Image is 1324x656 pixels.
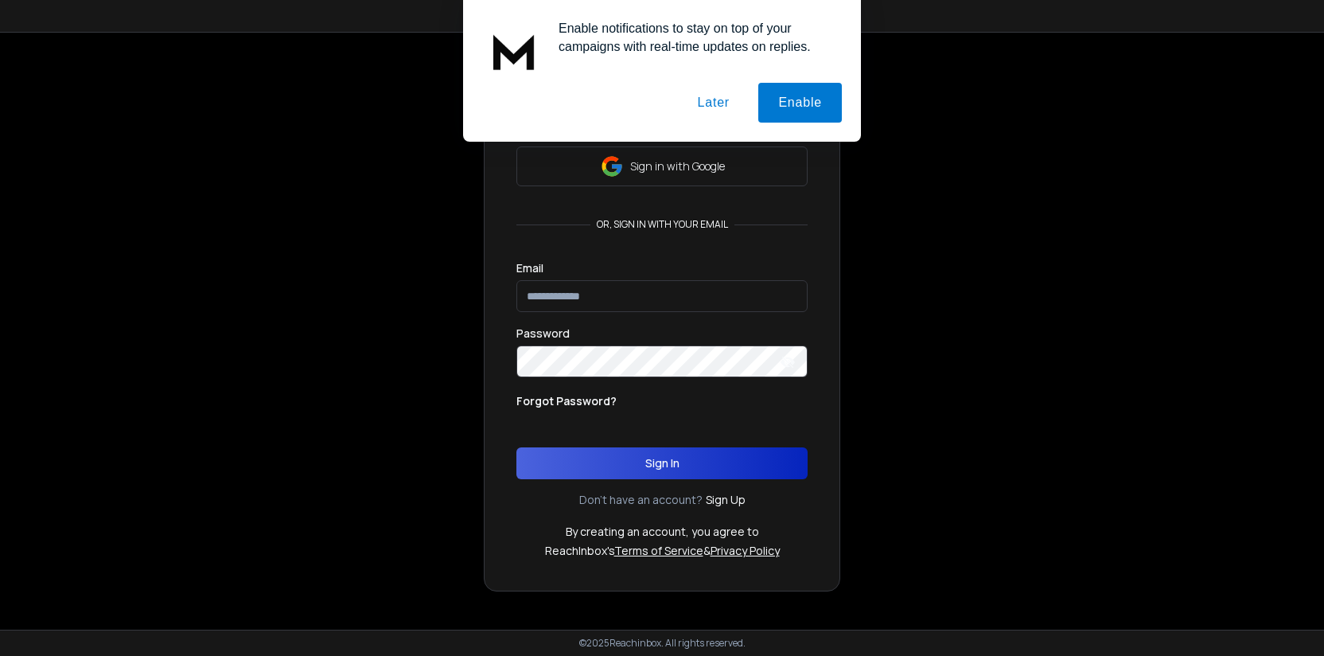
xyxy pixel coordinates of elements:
[590,218,734,231] p: or, sign in with your email
[706,492,746,508] a: Sign Up
[516,263,543,274] label: Email
[579,492,703,508] p: Don't have an account?
[630,158,725,174] p: Sign in with Google
[566,524,759,540] p: By creating an account, you agree to
[545,543,780,559] p: ReachInbox's &
[516,447,808,479] button: Sign In
[758,83,842,123] button: Enable
[516,328,570,339] label: Password
[516,393,617,409] p: Forgot Password?
[677,83,749,123] button: Later
[614,543,703,558] a: Terms of Service
[711,543,780,558] a: Privacy Policy
[516,146,808,186] button: Sign in with Google
[546,19,842,56] div: Enable notifications to stay on top of your campaigns with real-time updates on replies.
[579,637,746,650] p: © 2025 Reachinbox. All rights reserved.
[482,19,546,83] img: notification icon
